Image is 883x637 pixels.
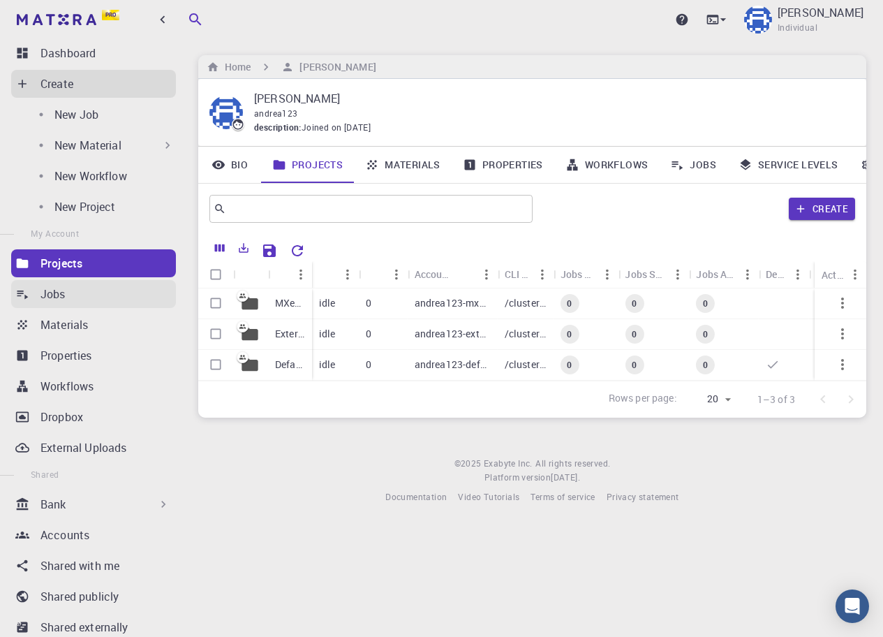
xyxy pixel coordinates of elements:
span: My Account [31,228,79,239]
div: Shared [359,261,408,288]
a: Materials [354,147,452,183]
a: Properties [11,342,176,369]
div: Jobs Subm. [625,261,667,288]
span: 0 [697,298,713,309]
span: All rights reserved. [535,457,610,471]
span: Individual [778,21,817,35]
a: Materials [11,311,176,339]
a: External Uploads [11,434,176,462]
button: Menu [531,263,554,286]
div: Jobs Active [689,261,759,288]
p: andrea123-default [415,358,491,372]
button: Save Explorer Settings [255,237,283,265]
p: Materials [40,316,88,333]
button: Sort [366,263,388,286]
div: CLI Path [498,261,554,288]
span: 0 [561,298,577,309]
button: Columns [208,237,232,259]
p: Dashboard [40,45,96,61]
div: Jobs Total [561,261,596,288]
div: Status [312,261,359,288]
p: Projects [40,255,82,272]
button: Menu [336,263,359,286]
p: Bank [40,496,66,513]
button: Create [789,198,855,220]
a: Workflows [554,147,660,183]
a: Terms of service [530,490,595,504]
p: New Workflow [54,168,127,184]
p: andrea123-external [415,327,491,341]
span: description : [254,121,302,135]
span: 0 [697,359,713,371]
span: 0 [561,359,577,371]
button: Export [232,237,255,259]
div: New Material [29,131,180,159]
div: Actions [815,261,866,288]
p: /cluster-???-home/andrea123/andrea123-external [505,327,547,341]
span: Exabyte Inc. [484,457,533,469]
span: Terms of service [530,491,595,502]
p: Dropbox [40,409,83,425]
span: [DATE] . [551,471,580,483]
span: Privacy statement [607,491,679,502]
span: Shared [31,469,59,480]
div: Jobs Subm. [618,261,689,288]
p: 1–3 of 3 [757,393,795,407]
p: New Project [54,198,116,215]
p: External Uploads [40,439,126,456]
button: Sort [319,263,341,286]
h6: Home [219,59,251,75]
span: 0 [626,298,642,309]
button: Sort [275,263,297,286]
div: Open Intercom Messenger [836,590,869,623]
p: andrea123-mxene [415,296,491,310]
a: Bio [198,147,261,183]
button: Menu [667,263,689,286]
p: Create [40,75,73,92]
p: 0 [366,296,371,310]
div: Icon [233,261,268,288]
button: Sort [453,263,475,286]
a: [DATE]. [551,471,580,485]
a: Jobs [659,147,727,183]
button: Menu [290,263,312,286]
span: Joined on [DATE] [302,121,371,135]
p: /cluster-???-home/andrea123/andrea123-default [505,358,547,372]
p: New Job [54,106,98,123]
p: 0 [366,358,371,372]
div: Accounting slug [415,261,453,288]
span: 0 [561,328,577,340]
div: Actions [822,261,844,288]
span: andrea123 [254,108,298,119]
div: Jobs Active [696,261,736,288]
p: [PERSON_NAME] [778,4,863,21]
p: idle [319,296,336,310]
p: Jobs [40,286,66,302]
a: Pro [14,8,125,31]
p: [PERSON_NAME] [254,90,844,107]
a: Jobs [11,280,176,308]
span: 0 [626,328,642,340]
p: Properties [40,347,92,364]
span: 0 [697,328,713,340]
p: idle [319,358,336,372]
div: Jobs Total [554,261,618,288]
span: Support [29,10,80,22]
div: Default [759,261,809,288]
a: Service Levels [727,147,849,183]
a: Properties [452,147,554,183]
p: /cluster-???-home/andrea123/andrea123-mxene [505,296,547,310]
a: Dropbox [11,403,176,431]
nav: breadcrumb [204,59,379,75]
p: Rows per page: [609,391,677,407]
div: CLI Path [505,261,531,288]
span: Platform version [484,471,551,485]
a: Exabyte Inc. [484,457,533,471]
p: External [275,327,305,341]
a: Workflows [11,372,176,400]
p: MXene [275,296,305,310]
p: 0 [366,327,371,341]
p: idle [319,327,336,341]
a: Documentation [385,490,447,504]
a: Privacy statement [607,490,679,504]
